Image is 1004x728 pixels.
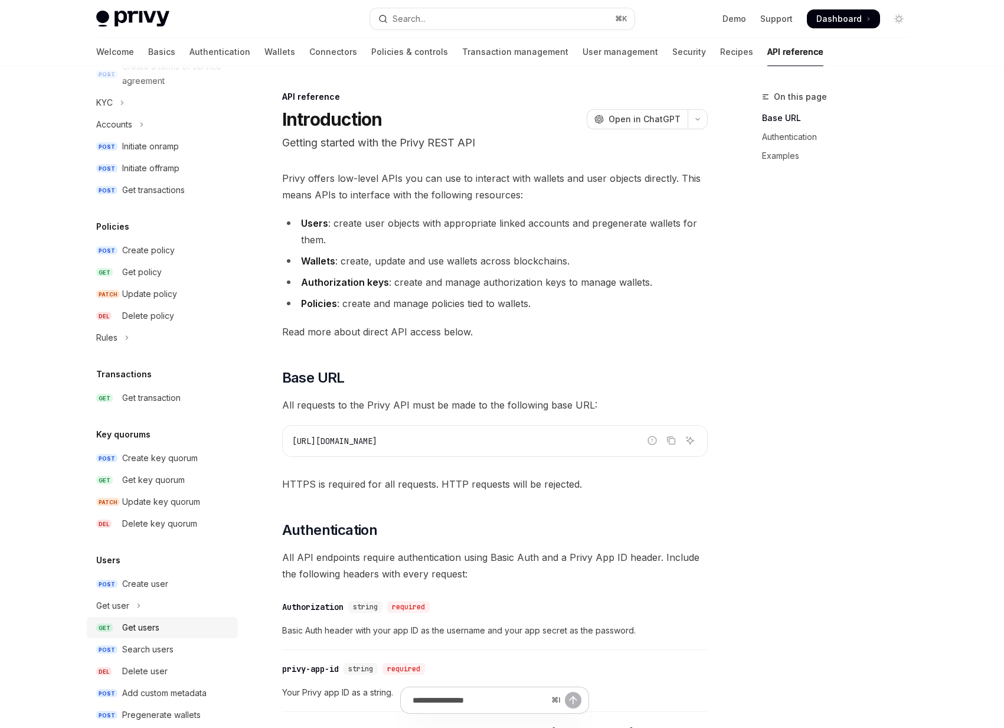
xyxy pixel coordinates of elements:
div: Search... [393,12,426,26]
a: User management [583,38,658,66]
div: Add custom metadata [122,686,207,700]
strong: Users [301,217,328,229]
a: Wallets [264,38,295,66]
a: Dashboard [807,9,880,28]
a: Connectors [309,38,357,66]
a: Policies & controls [371,38,448,66]
span: DEL [96,667,112,676]
span: GET [96,623,113,632]
a: GETGet transaction [87,387,238,409]
a: POSTPregenerate wallets [87,704,238,726]
span: Privy offers low-level APIs you can use to interact with wallets and user objects directly. This ... [282,170,708,203]
span: PATCH [96,498,120,507]
li: : create and manage policies tied to wallets. [282,295,708,312]
a: Transaction management [462,38,568,66]
h1: Introduction [282,109,382,130]
div: privy-app-id [282,663,339,675]
span: string [353,602,378,612]
h5: Key quorums [96,427,151,442]
span: POST [96,645,117,654]
a: DELDelete user [87,661,238,682]
span: HTTPS is required for all requests. HTTP requests will be rejected. [282,476,708,492]
a: Base URL [762,109,918,128]
h5: Transactions [96,367,152,381]
span: POST [96,186,117,195]
span: string [348,664,373,674]
span: DEL [96,312,112,321]
a: DELDelete key quorum [87,513,238,534]
span: GET [96,394,113,403]
span: Authentication [282,521,378,540]
a: GETGet key quorum [87,469,238,491]
span: DEL [96,520,112,528]
div: Initiate offramp [122,161,179,175]
div: Delete user [122,664,168,678]
button: Open search [370,8,635,30]
span: Open in ChatGPT [609,113,681,125]
button: Toggle Get user section [87,595,238,616]
div: Get users [122,621,159,635]
div: Accounts [96,117,132,132]
div: required [382,663,425,675]
span: Dashboard [816,13,862,25]
button: Copy the contents from the code block [663,433,679,448]
div: Get user [96,599,129,613]
span: POST [96,164,117,173]
span: All API endpoints require authentication using Basic Auth and a Privy App ID header. Include the ... [282,549,708,582]
div: required [387,601,430,613]
h5: Users [96,553,120,567]
span: POST [96,711,117,720]
button: Toggle KYC section [87,92,238,113]
a: Basics [148,38,175,66]
li: : create and manage authorization keys to manage wallets. [282,274,708,290]
a: POSTCreate policy [87,240,238,261]
div: Search users [122,642,174,657]
div: API reference [282,91,708,103]
div: Authorization [282,601,344,613]
a: DELDelete policy [87,305,238,327]
span: On this page [774,90,827,104]
a: PATCHUpdate key quorum [87,491,238,512]
button: Toggle Rules section [87,327,238,348]
img: light logo [96,11,169,27]
a: POSTSearch users [87,639,238,660]
div: Initiate onramp [122,139,179,154]
span: PATCH [96,290,120,299]
div: Get policy [122,265,162,279]
a: GETGet policy [87,262,238,283]
span: All requests to the Privy API must be made to the following base URL: [282,397,708,413]
a: POSTAdd custom metadata [87,683,238,704]
a: Security [672,38,706,66]
div: Update policy [122,287,177,301]
div: KYC [96,96,113,110]
button: Report incorrect code [645,433,660,448]
a: POSTInitiate offramp [87,158,238,179]
input: Ask a question... [413,687,547,713]
div: Create user [122,577,168,591]
h5: Policies [96,220,129,234]
div: Get key quorum [122,473,185,487]
div: Create key quorum [122,451,198,465]
strong: Wallets [301,255,335,267]
a: POSTCreate user [87,573,238,595]
a: API reference [767,38,823,66]
span: Basic Auth header with your app ID as the username and your app secret as the password. [282,623,708,638]
a: Welcome [96,38,134,66]
a: Authentication [762,128,918,146]
a: GETGet users [87,617,238,638]
button: Ask AI [682,433,698,448]
div: Rules [96,331,117,345]
div: Delete policy [122,309,174,323]
button: Toggle Accounts section [87,114,238,135]
span: Base URL [282,368,345,387]
a: Demo [722,13,746,25]
strong: Policies [301,298,337,309]
span: POST [96,454,117,463]
span: POST [96,142,117,151]
div: Create policy [122,243,175,257]
li: : create, update and use wallets across blockchains. [282,253,708,269]
div: Get transaction [122,391,181,405]
a: Authentication [189,38,250,66]
span: POST [96,580,117,589]
span: GET [96,476,113,485]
